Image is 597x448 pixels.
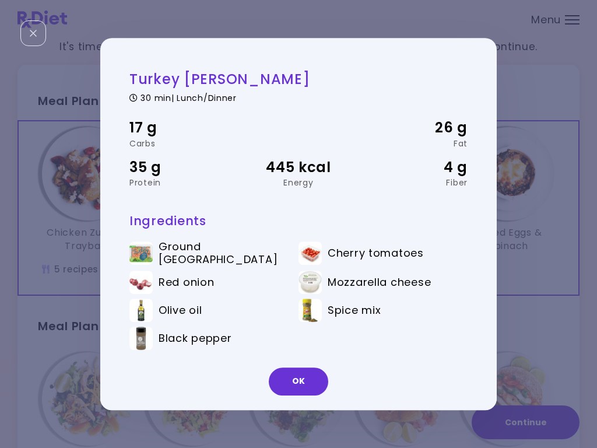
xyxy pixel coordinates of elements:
[129,139,242,148] div: Carbs
[20,20,46,46] div: Close
[129,91,468,102] div: 30 min | Lunch/Dinner
[355,178,468,187] div: Fiber
[328,304,381,317] span: Spice mix
[269,367,328,395] button: OK
[129,178,242,187] div: Protein
[129,156,242,178] div: 35 g
[129,117,242,139] div: 17 g
[159,332,232,345] span: Black pepper
[328,247,424,260] span: Cherry tomatoes
[242,156,354,178] div: 445 kcal
[242,178,354,187] div: Energy
[159,276,214,289] span: Red onion
[129,213,468,229] h3: Ingredients
[159,304,202,317] span: Olive oil
[328,276,431,289] span: Mozzarella cheese
[355,139,468,148] div: Fat
[159,241,282,266] span: Ground [GEOGRAPHIC_DATA]
[355,117,468,139] div: 26 g
[355,156,468,178] div: 4 g
[129,70,468,88] h2: Turkey [PERSON_NAME]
